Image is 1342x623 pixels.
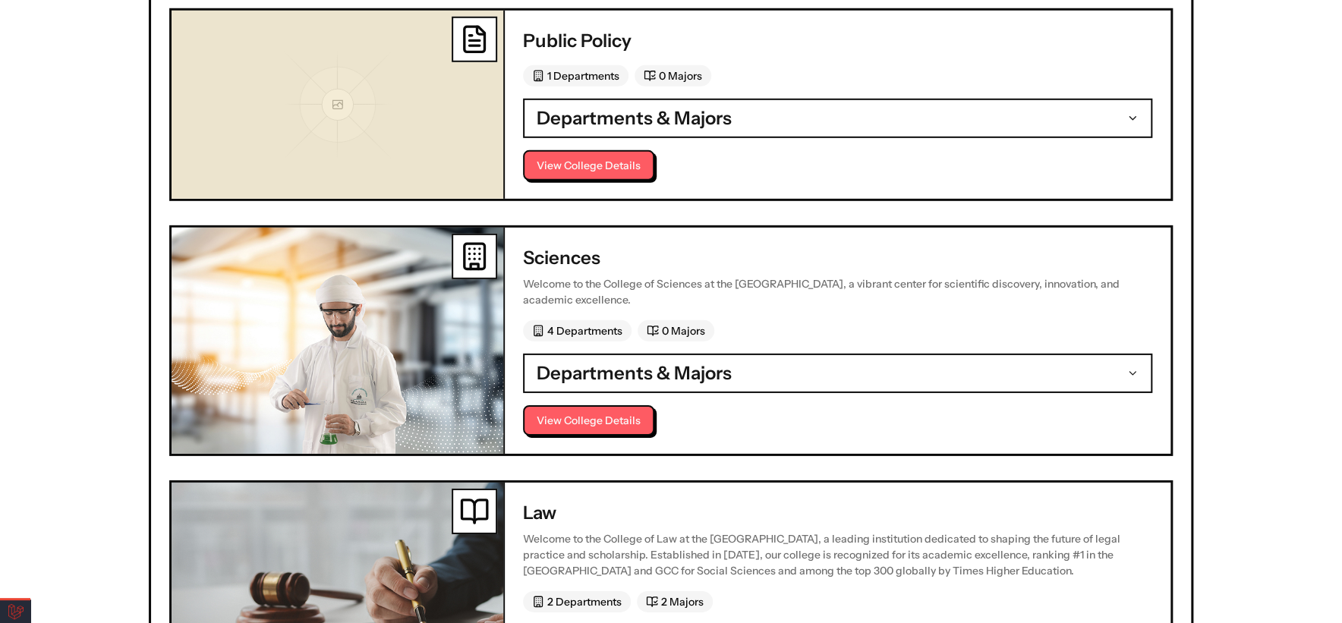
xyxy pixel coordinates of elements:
span: 2 Departments [547,594,622,609]
span: Departments & Majors [537,106,732,131]
h3: Law [523,501,1152,525]
span: 4 Departments [547,323,622,338]
button: Departments & Majors [525,355,1151,392]
span: Departments & Majors [537,361,732,385]
h3: Sciences [523,246,1152,270]
button: View College Details [523,405,654,436]
span: 2 Majors [661,594,704,609]
button: Departments & Majors [525,100,1151,137]
button: View College Details [523,150,654,181]
a: View College Details [523,159,654,172]
h3: Public Policy [523,29,1152,53]
p: Welcome to the College of Law at the [GEOGRAPHIC_DATA], a leading institution dedicated to shapin... [523,531,1152,579]
span: 0 Majors [659,68,702,83]
p: Welcome to the College of Sciences at the [GEOGRAPHIC_DATA], a vibrant center for scientific disc... [523,276,1152,308]
a: View College Details [523,414,654,427]
span: 1 Departments [547,68,619,83]
span: 0 Majors [662,323,705,338]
